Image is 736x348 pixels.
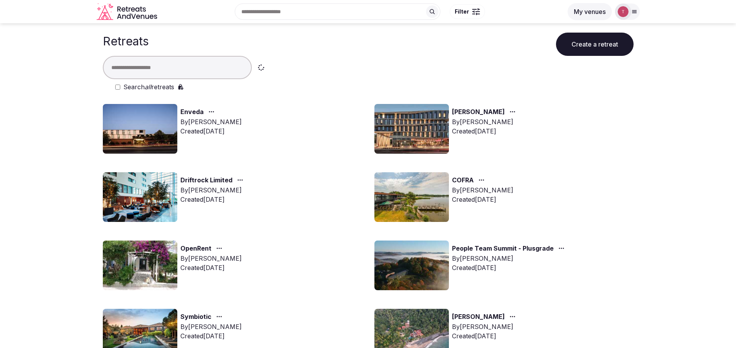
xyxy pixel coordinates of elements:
div: Created [DATE] [180,331,242,341]
div: By [PERSON_NAME] [452,254,568,263]
div: By [PERSON_NAME] [452,322,519,331]
button: Filter [450,4,485,19]
div: Created [DATE] [452,331,519,341]
img: Top retreat image for the retreat: Marit Lloyd [374,104,449,154]
a: Enveda [180,107,204,117]
a: OpenRent [180,244,211,254]
img: Top retreat image for the retreat: People Team Summit - Plusgrade [374,241,449,290]
button: Create a retreat [556,33,634,56]
svg: Retreats and Venues company logo [97,3,159,21]
div: Created [DATE] [180,263,242,272]
button: My venues [568,3,612,20]
a: COFRA [452,175,474,185]
div: By [PERSON_NAME] [180,185,246,195]
div: Created [DATE] [452,195,513,204]
img: Top retreat image for the retreat: Driftrock Limited [103,172,177,222]
div: Created [DATE] [452,126,519,136]
div: Created [DATE] [180,126,242,136]
h1: Retreats [103,34,149,48]
img: Top retreat image for the retreat: Enveda [103,104,177,154]
em: all [145,83,151,91]
div: Created [DATE] [452,263,568,272]
img: Thiago Martins [618,6,629,17]
a: Symbiotic [180,312,211,322]
img: Top retreat image for the retreat: OpenRent [103,241,177,290]
a: [PERSON_NAME] [452,107,505,117]
a: Visit the homepage [97,3,159,21]
a: Driftrock Limited [180,175,232,185]
div: By [PERSON_NAME] [452,117,519,126]
div: By [PERSON_NAME] [180,322,242,331]
img: Top retreat image for the retreat: COFRA [374,172,449,222]
a: People Team Summit - Plusgrade [452,244,554,254]
div: By [PERSON_NAME] [180,117,242,126]
span: Filter [455,8,469,16]
div: By [PERSON_NAME] [180,254,242,263]
label: Search retreats [123,82,174,92]
div: By [PERSON_NAME] [452,185,513,195]
div: Created [DATE] [180,195,246,204]
a: My venues [568,8,612,16]
a: [PERSON_NAME] [452,312,505,322]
